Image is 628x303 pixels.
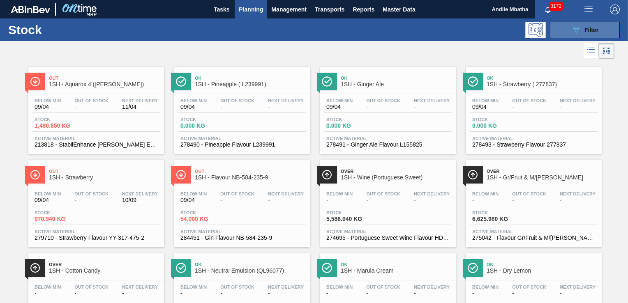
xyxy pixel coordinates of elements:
[49,169,160,174] span: Out
[195,169,306,174] span: Out
[472,216,530,222] span: 6,625.980 KG
[122,290,158,296] span: -
[74,197,109,203] span: -
[366,191,400,196] span: Out Of Stock
[512,197,546,203] span: -
[326,142,450,148] span: 278491 - Ginger Ale Flavour L155825
[326,98,353,103] span: Below Min
[180,235,304,241] span: 284451 - Gin Flavour NB-584-235-9
[30,263,40,273] img: Ícone
[472,210,530,215] span: Stock
[512,98,546,103] span: Out Of Stock
[180,123,238,129] span: 0.000 KG
[322,76,332,87] img: Ícone
[180,290,207,296] span: -
[35,229,158,234] span: Active Material
[472,197,499,203] span: -
[472,98,499,103] span: Below Min
[472,229,596,234] span: Active Material
[512,285,546,289] span: Out Of Stock
[584,5,593,14] img: userActions
[353,5,374,14] span: Reports
[35,235,158,241] span: 279710 - Strawberry Flavour YY-317-475-2
[49,262,160,267] span: Over
[74,104,109,110] span: -
[35,136,158,141] span: Active Material
[326,104,353,110] span: 09/04
[468,76,478,87] img: Ícone
[176,263,186,273] img: Ícone
[180,210,238,215] span: Stock
[341,262,452,267] span: Ok
[414,98,450,103] span: Next Delivery
[460,154,606,247] a: ÍconeOver1SH - Gr/Fruit & M/[PERSON_NAME]Below Min-Out Of Stock-Next Delivery-Stock6,625.980 KGAc...
[35,290,61,296] span: -
[35,191,61,196] span: Below Min
[512,191,546,196] span: Out Of Stock
[195,76,306,80] span: Ok
[168,154,314,247] a: ÍconeOut1SH - Flavour NB-584-235-9Below Min09/04Out Of Stock-Next Delivery-Stock54.000 KGActive M...
[180,104,207,110] span: 09/04
[341,76,452,80] span: Ok
[414,197,450,203] span: -
[326,210,384,215] span: Stock
[468,170,478,180] img: Ícone
[35,285,61,289] span: Below Min
[487,174,598,181] span: 1SH - Gr/Fruit & M/Berry
[176,170,186,180] img: Ícone
[268,290,304,296] span: -
[366,285,400,289] span: Out Of Stock
[220,197,254,203] span: -
[180,117,238,122] span: Stock
[35,104,61,110] span: 09/04
[472,136,596,141] span: Active Material
[341,81,452,87] span: 1SH - Ginger Ale
[326,216,384,222] span: 5,586.040 KG
[560,285,596,289] span: Next Delivery
[560,104,596,110] span: -
[472,104,499,110] span: 09/04
[168,61,314,154] a: ÍconeOk1SH - Pineapple ( L239991)Below Min09/04Out Of Stock-Next Delivery-Stock0.000 KGActive Mat...
[271,5,307,14] span: Management
[366,197,400,203] span: -
[180,142,304,148] span: 278490 - Pineapple Flavour L239991
[414,290,450,296] span: -
[239,5,263,14] span: Planning
[322,170,332,180] img: Ícone
[512,290,546,296] span: -
[472,290,499,296] span: -
[122,98,158,103] span: Next Delivery
[472,123,530,129] span: 0.000 KG
[268,197,304,203] span: -
[366,104,400,110] span: -
[195,262,306,267] span: Ok
[610,5,620,14] img: Logout
[341,169,452,174] span: Over
[550,22,620,38] button: Filter
[525,22,546,38] div: Programming: no user selected
[180,285,207,289] span: Below Min
[383,5,415,14] span: Master Data
[220,98,254,103] span: Out Of Stock
[512,104,546,110] span: -
[35,142,158,148] span: 213818 - StabilEnhance Rosemary Extract
[22,154,168,247] a: ÍconeOut1SH - StrawberryBelow Min09/04Out Of Stock-Next Delivery10/09Stock970.940 KGActive Materi...
[414,104,450,110] span: -
[560,290,596,296] span: -
[366,98,400,103] span: Out Of Stock
[180,229,304,234] span: Active Material
[487,76,598,80] span: Ok
[326,235,450,241] span: 274695 - Portuguese Sweet Wine Flavour HD-697-247
[35,216,92,222] span: 970.940 KG
[315,5,344,14] span: Transports
[472,235,596,241] span: 275042 - Flavour Gr/Fruit & M/Berry NA-366-866-6
[549,2,563,11] span: 3172
[414,285,450,289] span: Next Delivery
[326,197,353,203] span: -
[487,169,598,174] span: Over
[49,76,160,80] span: Out
[314,61,460,154] a: ÍconeOk1SH - Ginger AleBelow Min09/04Out Of Stock-Next Delivery-Stock0.000 KGActive Material27849...
[49,81,160,87] span: 1SH - Aquarox 4 (Rosemary)
[472,117,530,122] span: Stock
[560,98,596,103] span: Next Delivery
